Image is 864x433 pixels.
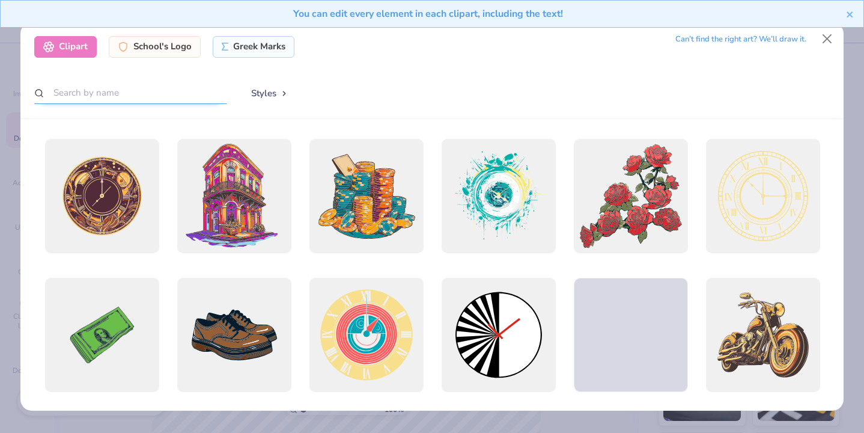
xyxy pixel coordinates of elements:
input: Search by name [34,82,227,104]
div: Can’t find the right art? We’ll draw it. [675,29,806,50]
button: Close [816,28,839,51]
div: School's Logo [109,36,201,58]
div: Greek Marks [213,36,295,58]
div: Clipart [34,36,97,58]
div: You can edit every element in each clipart, including the text! [10,7,846,21]
button: close [846,7,854,21]
button: Styles [239,82,301,105]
